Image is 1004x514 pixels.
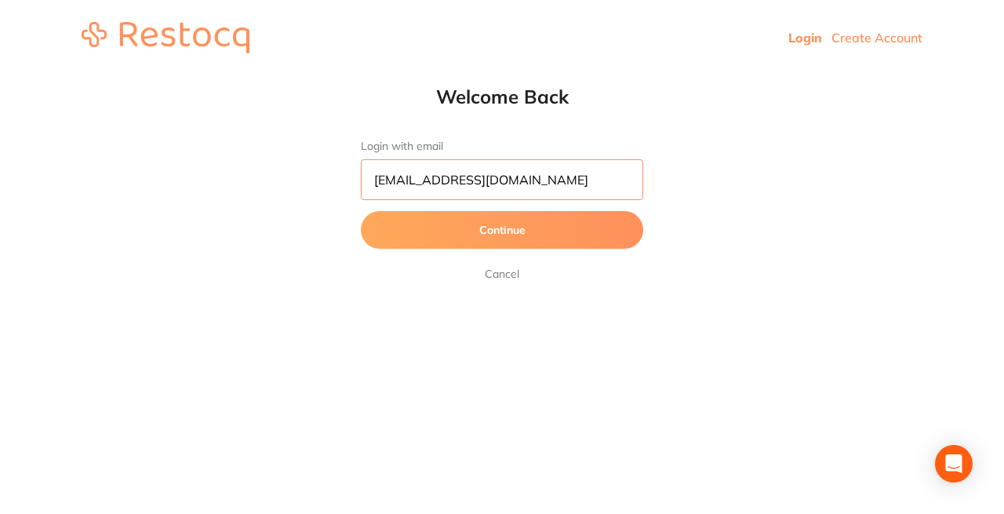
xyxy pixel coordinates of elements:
[482,264,522,283] a: Cancel
[361,211,643,249] button: Continue
[831,30,922,46] a: Create Account
[935,445,973,483] div: Open Intercom Messenger
[788,30,822,46] a: Login
[361,140,643,153] label: Login with email
[329,85,675,108] h1: Welcome Back
[82,22,249,53] img: restocq_logo.svg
